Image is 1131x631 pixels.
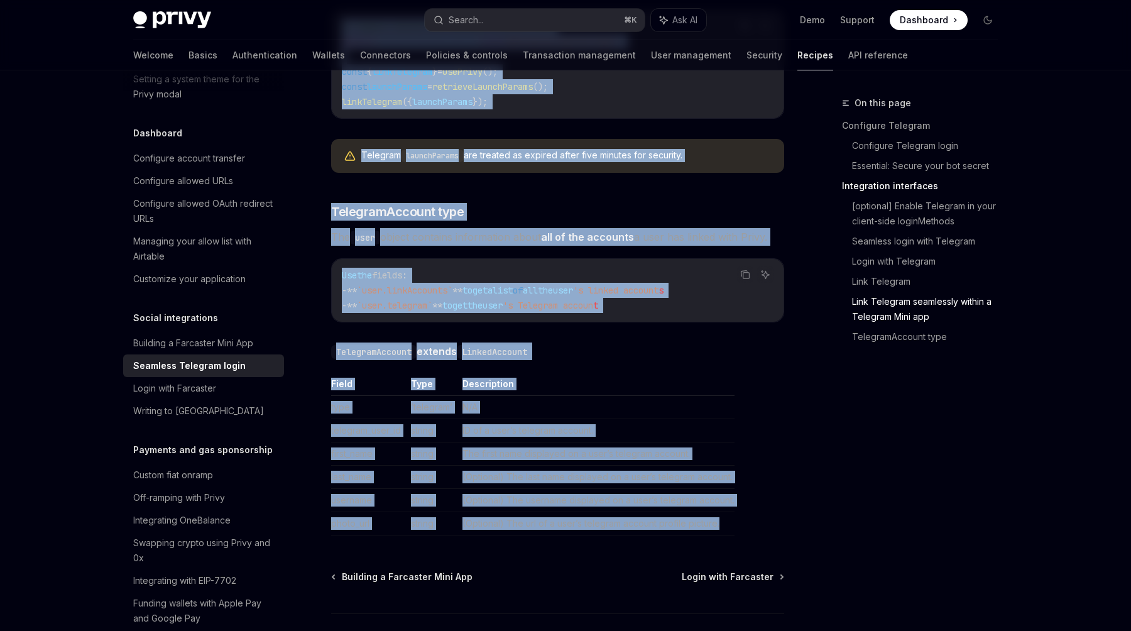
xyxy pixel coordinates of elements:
strong: extends [331,345,532,358]
td: string [406,419,457,442]
a: Support [840,14,875,26]
span: user [483,300,503,311]
td: N/A [457,395,735,419]
td: (Optional) The last name displayed on a user’s telegram account. [457,465,735,488]
span: user [553,285,573,296]
span: ({ [402,96,412,107]
span: the [538,285,553,296]
td: (Optional) The url of a user’s telegram account profile picture. [457,512,735,535]
span: 's linked account [573,285,658,296]
td: username [331,488,406,512]
span: Dashboard [900,14,948,26]
span: (); [483,66,498,77]
div: Configure allowed OAuth redirect URLs [133,196,276,226]
div: Customize your application [133,272,246,287]
div: Building a Farcaster Mini App [133,336,253,351]
span: Building a Farcaster Mini App [342,571,473,583]
td: last_name [331,465,406,488]
a: Configure account transfer [123,147,284,170]
a: Basics [188,40,217,70]
span: get [473,285,488,296]
a: Login with Farcaster [682,571,783,583]
td: photo_url [331,512,406,535]
span: : [402,270,407,281]
a: Configure allowed URLs [123,170,284,192]
a: Wallets [312,40,345,70]
span: 's Telegram accoun [503,300,593,311]
a: Integrating OneBalance [123,509,284,532]
th: Description [457,378,735,396]
span: { [367,66,372,77]
div: Funding wallets with Apple Pay and Google Pay [133,596,276,626]
div: Integrating with EIP-7702 [133,573,236,588]
span: of [513,285,523,296]
span: t [593,300,598,311]
a: Off-ramping with Privy [123,486,284,509]
a: Connectors [360,40,411,70]
span: a [488,285,493,296]
h5: Dashboard [133,126,182,141]
a: Seamless login with Telegram [852,231,1008,251]
a: Custom fiat onramp [123,464,284,486]
div: Swapping crypto using Privy and 0x [133,535,276,566]
span: (); [533,81,548,92]
span: - [342,300,347,311]
button: Ask AI [757,266,773,283]
a: Login with Farcaster [123,377,284,400]
a: Managing your allow list with Airtable [123,230,284,268]
a: Login with Telegram [852,251,1008,272]
button: Toggle dark mode [978,10,998,30]
span: - [342,285,347,296]
td: string [406,442,457,465]
span: to [442,300,452,311]
span: get [452,300,467,311]
h5: Payments and gas sponsorship [133,442,273,458]
span: const [342,66,367,77]
a: Dashboard [890,10,968,30]
a: Link Telegram [852,272,1008,292]
div: Login with Farcaster [133,381,216,396]
span: launchParams [412,96,473,107]
div: Configure allowed URLs [133,173,233,189]
a: Security [746,40,782,70]
div: Seamless Telegram login [133,358,246,373]
span: retrieveLaunchParams [432,81,533,92]
code: user [350,231,380,244]
span: TelegramAccount type [331,203,464,221]
svg: Warning [344,150,356,163]
code: TelegramAccount [331,345,417,359]
a: Essential: Secure your bot secret [852,156,1008,176]
a: Configure allowed OAuth redirect URLs [123,192,284,230]
span: const [342,81,367,92]
span: all [523,285,538,296]
td: (Optional) The username displayed on a user’s telegram account. [457,488,735,512]
a: Funding wallets with Apple Pay and Google Pay [123,592,284,630]
th: Field [331,378,406,396]
th: Type [406,378,457,396]
span: the [467,300,483,311]
a: Recipes [797,40,833,70]
span: linkTelegram [372,66,432,77]
a: Customize your application [123,268,284,290]
span: launchParams [367,81,427,92]
a: Seamless Telegram login [123,354,284,377]
span: `user.linkAccounts` [357,285,452,296]
div: Off-ramping with Privy [133,490,225,505]
span: On this page [855,96,911,111]
span: the [357,270,372,281]
td: type [331,395,406,419]
a: [optional] Enable Telegram in your client-side loginMethods [852,196,1008,231]
span: ⌘ K [624,15,637,25]
a: Policies & controls [426,40,508,70]
span: linkTelegram [342,96,402,107]
div: Writing to [GEOGRAPHIC_DATA] [133,403,264,419]
span: to [462,285,473,296]
a: Integration interfaces [842,176,1008,196]
span: fields [372,270,402,281]
a: Authentication [232,40,297,70]
a: Welcome [133,40,173,70]
td: string [406,488,457,512]
a: Integrating with EIP-7702 [123,569,284,592]
td: first_name [331,442,406,465]
a: TelegramAccount type [852,327,1008,347]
